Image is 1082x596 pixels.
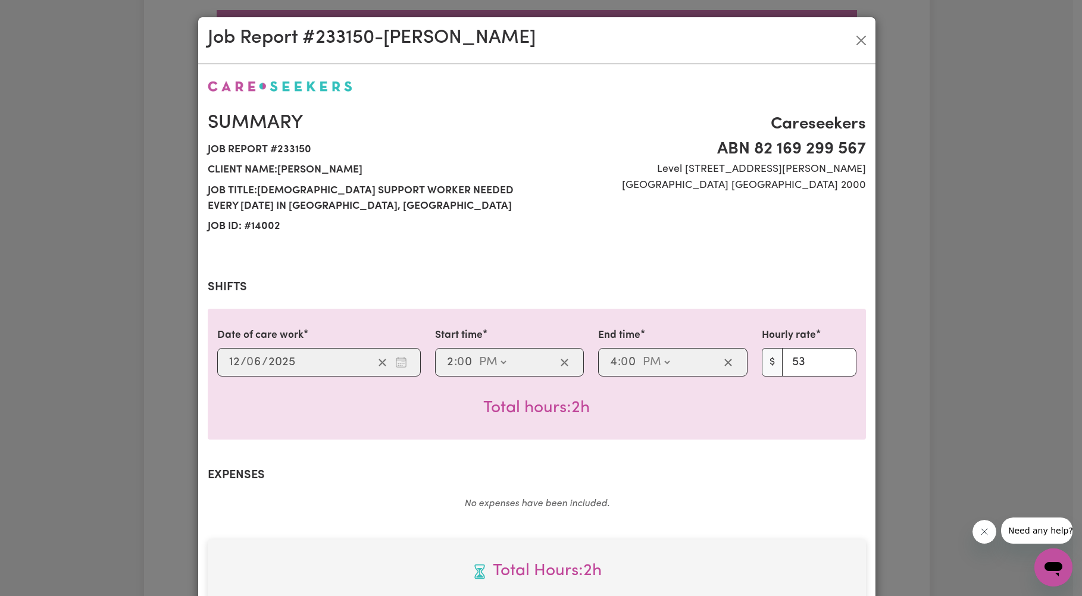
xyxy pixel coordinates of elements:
span: : [454,356,457,369]
iframe: Message from company [1001,517,1072,544]
label: Date of care work [217,328,304,343]
iframe: Button to launch messaging window [1034,548,1072,586]
button: Clear date [373,353,392,371]
span: 0 [246,356,254,368]
span: [GEOGRAPHIC_DATA] [GEOGRAPHIC_DATA] 2000 [544,178,866,193]
em: No expenses have been included. [464,499,609,509]
span: : [618,356,621,369]
img: Careseekers logo [208,81,352,92]
input: ---- [268,353,296,371]
input: -- [229,353,240,371]
label: Hourly rate [762,328,816,343]
span: Job ID: # 14002 [208,217,530,237]
input: -- [247,353,262,371]
span: Client name: [PERSON_NAME] [208,160,530,180]
h2: Expenses [208,468,866,482]
span: Job title: [DEMOGRAPHIC_DATA] Support Worker Needed Every [DATE] In [GEOGRAPHIC_DATA], [GEOGRAPHI... [208,181,530,217]
span: Total hours worked: 2 hours [217,559,856,584]
h2: Shifts [208,280,866,294]
h2: Summary [208,112,530,134]
label: Start time [435,328,483,343]
label: End time [598,328,640,343]
h2: Job Report # 233150 - [PERSON_NAME] [208,27,536,49]
input: -- [458,353,473,371]
span: Total hours worked: 2 hours [483,400,590,416]
span: $ [762,348,783,377]
input: -- [621,353,637,371]
button: Enter the date of care work [392,353,411,371]
span: / [240,356,246,369]
span: Job report # 233150 [208,140,530,160]
input: -- [609,353,618,371]
iframe: Close message [972,520,996,544]
span: / [262,356,268,369]
input: -- [446,353,454,371]
button: Close [852,31,871,50]
span: Need any help? [7,8,72,18]
span: Level [STREET_ADDRESS][PERSON_NAME] [544,162,866,177]
span: 0 [457,356,464,368]
span: ABN 82 169 299 567 [544,137,866,162]
span: 0 [621,356,628,368]
span: Careseekers [544,112,866,137]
